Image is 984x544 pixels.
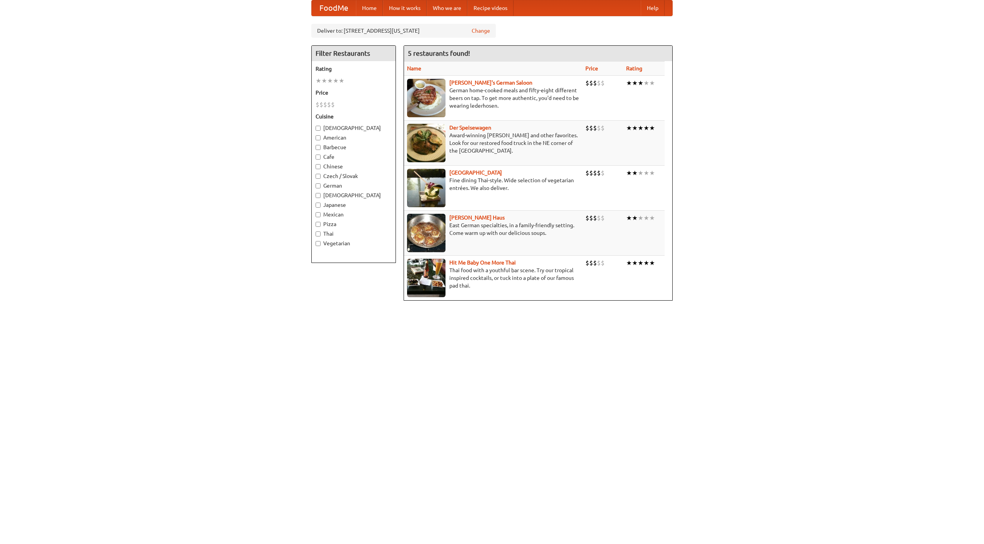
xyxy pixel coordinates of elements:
[316,241,321,246] input: Vegetarian
[316,65,392,73] h5: Rating
[593,79,597,87] li: $
[316,153,392,161] label: Cafe
[312,0,356,16] a: FoodMe
[601,214,605,222] li: $
[407,169,445,207] img: satay.jpg
[316,222,321,227] input: Pizza
[585,65,598,72] a: Price
[472,27,490,35] a: Change
[585,79,589,87] li: $
[643,79,649,87] li: ★
[407,131,579,155] p: Award-winning [PERSON_NAME] and other favorites. Look for our restored food truck in the NE corne...
[626,259,632,267] li: ★
[316,135,321,140] input: American
[407,259,445,297] img: babythai.jpg
[449,170,502,176] a: [GEOGRAPHIC_DATA]
[638,169,643,177] li: ★
[643,124,649,132] li: ★
[649,169,655,177] li: ★
[632,124,638,132] li: ★
[597,124,601,132] li: $
[643,214,649,222] li: ★
[593,214,597,222] li: $
[316,240,392,247] label: Vegetarian
[626,214,632,222] li: ★
[316,182,392,190] label: German
[638,259,643,267] li: ★
[316,201,392,209] label: Japanese
[316,231,321,236] input: Thai
[601,259,605,267] li: $
[316,191,392,199] label: [DEMOGRAPHIC_DATA]
[333,77,339,85] li: ★
[589,79,593,87] li: $
[321,77,327,85] li: ★
[467,0,514,16] a: Recipe videos
[601,169,605,177] li: $
[597,259,601,267] li: $
[626,65,642,72] a: Rating
[589,124,593,132] li: $
[331,100,335,109] li: $
[626,169,632,177] li: ★
[601,124,605,132] li: $
[407,266,579,289] p: Thai food with a youthful bar scene. Try our tropical inspired cocktails, or tuck into a plate of...
[407,65,421,72] a: Name
[589,214,593,222] li: $
[643,169,649,177] li: ★
[407,124,445,162] img: speisewagen.jpg
[589,259,593,267] li: $
[316,145,321,150] input: Barbecue
[407,214,445,252] img: kohlhaus.jpg
[316,113,392,120] h5: Cuisine
[323,100,327,109] li: $
[641,0,665,16] a: Help
[585,214,589,222] li: $
[449,260,516,266] a: Hit Me Baby One More Thai
[316,172,392,180] label: Czech / Slovak
[589,169,593,177] li: $
[316,143,392,151] label: Barbecue
[316,100,319,109] li: $
[632,169,638,177] li: ★
[597,169,601,177] li: $
[316,174,321,179] input: Czech / Slovak
[593,259,597,267] li: $
[449,215,505,221] a: [PERSON_NAME] Haus
[407,221,579,237] p: East German specialties, in a family-friendly setting. Come warm up with our delicious soups.
[319,100,323,109] li: $
[638,214,643,222] li: ★
[643,259,649,267] li: ★
[383,0,427,16] a: How it works
[649,124,655,132] li: ★
[427,0,467,16] a: Who we are
[316,212,321,217] input: Mexican
[449,125,491,131] a: Der Speisewagen
[593,169,597,177] li: $
[632,259,638,267] li: ★
[316,183,321,188] input: German
[626,79,632,87] li: ★
[316,164,321,169] input: Chinese
[408,50,470,57] ng-pluralize: 5 restaurants found!
[585,259,589,267] li: $
[597,79,601,87] li: $
[407,79,445,117] img: esthers.jpg
[316,211,392,218] label: Mexican
[316,230,392,238] label: Thai
[327,100,331,109] li: $
[356,0,383,16] a: Home
[649,259,655,267] li: ★
[316,124,392,132] label: [DEMOGRAPHIC_DATA]
[449,80,532,86] a: [PERSON_NAME]'s German Saloon
[407,176,579,192] p: Fine dining Thai-style. Wide selection of vegetarian entrées. We also deliver.
[638,79,643,87] li: ★
[316,220,392,228] label: Pizza
[316,77,321,85] li: ★
[597,214,601,222] li: $
[316,89,392,96] h5: Price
